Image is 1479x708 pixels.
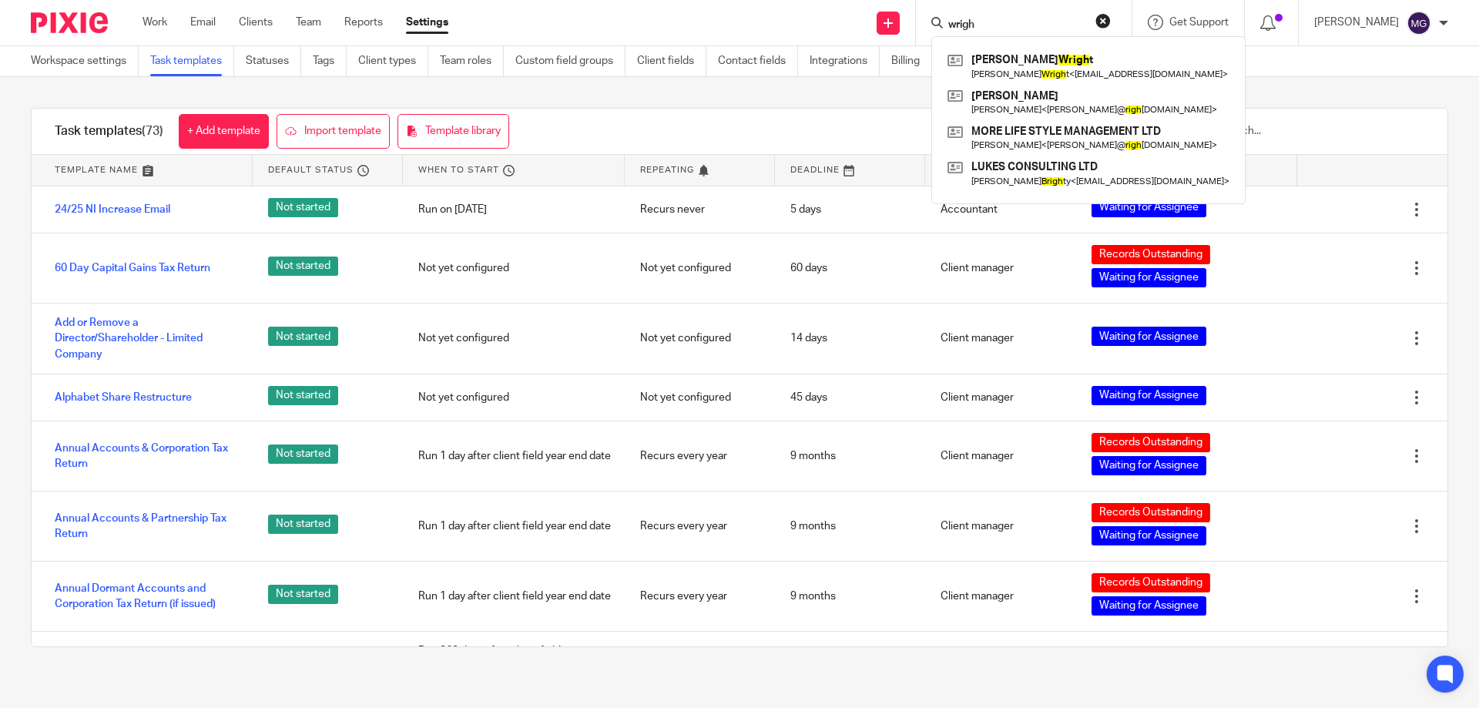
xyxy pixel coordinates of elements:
[925,378,1075,417] div: Client manager
[1095,13,1111,29] button: Clear
[1218,122,1397,139] input: Search...
[625,437,775,475] div: Recurs every year
[55,202,170,217] a: 24/25 NI Increase Email
[55,441,237,472] a: Annual Accounts & Corporation Tax Return
[406,15,448,30] a: Settings
[1407,11,1431,35] img: svg%3E
[403,577,624,616] div: Run 1 day after client field year end date
[925,437,1075,475] div: Client manager
[268,198,338,217] span: Not started
[1099,247,1202,262] span: Records Outstanding
[891,46,931,76] a: Billing
[403,319,624,357] div: Not yet configured
[1099,575,1202,590] span: Records Outstanding
[403,437,624,475] div: Run 1 day after client field year end date
[403,378,624,417] div: Not yet configured
[179,114,269,149] a: + Add template
[810,46,880,76] a: Integrations
[55,581,237,612] a: Annual Dormant Accounts and Corporation Tax Return (if issued)
[925,577,1075,616] div: Client manager
[1099,528,1199,543] span: Waiting for Assignee
[268,445,338,464] span: Not started
[1099,435,1202,450] span: Records Outstanding
[55,390,192,405] a: Alphabet Share Restructure
[1099,270,1199,285] span: Waiting for Assignee
[1099,458,1199,473] span: Waiting for Assignee
[775,249,925,287] div: 60 days
[55,511,237,542] a: Annual Accounts & Partnership Tax Return
[55,260,210,276] a: 60 Day Capital Gains Tax Return
[268,327,338,346] span: Not started
[239,15,273,30] a: Clients
[718,46,798,76] a: Contact fields
[246,46,301,76] a: Statuses
[190,15,216,30] a: Email
[925,319,1075,357] div: Client manager
[277,114,390,149] a: Import template
[775,577,925,616] div: 9 months
[150,46,234,76] a: Task templates
[1099,505,1202,520] span: Records Outstanding
[775,639,925,678] div: 7 days
[403,507,624,545] div: Run 1 day after client field year end date
[625,319,775,357] div: Not yet configured
[640,163,694,176] span: Repeating
[397,114,509,149] a: Template library
[775,319,925,357] div: 14 days
[925,190,1075,229] div: Accountant
[358,46,428,76] a: Client types
[268,257,338,276] span: Not started
[1099,329,1199,344] span: Waiting for Assignee
[31,12,108,33] img: Pixie
[403,632,624,686] div: Run 360 days after client field engagement date
[268,585,338,604] span: Not started
[313,46,347,76] a: Tags
[55,123,163,139] h1: Task templates
[637,46,706,76] a: Client fields
[775,190,925,229] div: 5 days
[925,507,1075,545] div: Client manager
[925,639,1075,678] div: [PERSON_NAME]
[296,15,321,30] a: Team
[31,46,139,76] a: Workspace settings
[142,125,163,137] span: (73)
[268,163,354,176] span: Default status
[55,163,138,176] span: Template name
[625,577,775,616] div: Recurs every year
[1099,598,1199,613] span: Waiting for Assignee
[515,46,625,76] a: Custom field groups
[625,378,775,417] div: Not yet configured
[1099,388,1199,403] span: Waiting for Assignee
[625,249,775,287] div: Not yet configured
[1314,15,1399,30] p: [PERSON_NAME]
[344,15,383,30] a: Reports
[403,249,624,287] div: Not yet configured
[625,190,775,229] div: Recurs never
[1099,200,1199,215] span: Waiting for Assignee
[55,315,237,362] a: Add or Remove a Director/Shareholder - Limited Company
[775,378,925,417] div: 45 days
[440,46,504,76] a: Team roles
[947,18,1085,32] input: Search
[925,249,1075,287] div: Client manager
[403,190,624,229] div: Run on [DATE]
[775,437,925,475] div: 9 months
[625,639,775,678] div: Recurs every year
[268,515,338,534] span: Not started
[625,507,775,545] div: Recurs every year
[143,15,167,30] a: Work
[268,386,338,405] span: Not started
[775,507,925,545] div: 9 months
[1169,17,1229,28] span: Get Support
[790,163,840,176] span: Deadline
[418,163,499,176] span: When to start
